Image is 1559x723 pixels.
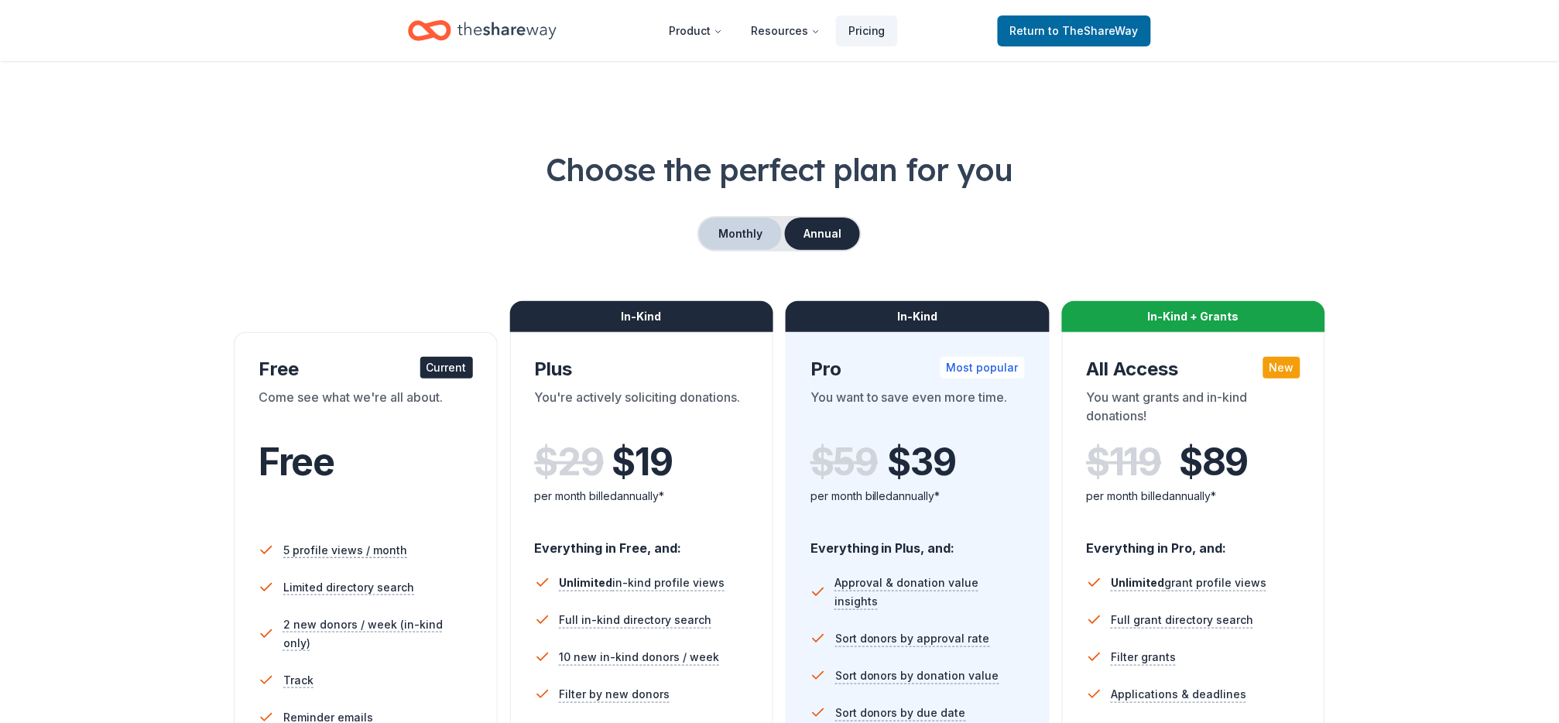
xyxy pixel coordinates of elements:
[283,671,314,690] span: Track
[259,357,473,382] div: Free
[835,629,990,648] span: Sort donors by approval rate
[408,12,557,49] a: Home
[836,15,898,46] a: Pricing
[535,357,749,382] div: Plus
[535,388,749,431] div: You're actively soliciting donations.
[699,218,782,250] button: Monthly
[835,704,966,722] span: Sort donors by due date
[560,685,670,704] span: Filter by new donors
[283,541,407,560] span: 5 profile views / month
[1112,576,1165,589] span: Unlimited
[560,576,725,589] span: in-kind profile views
[535,526,749,558] div: Everything in Free, and:
[535,487,749,505] div: per month billed annually*
[810,526,1025,558] div: Everything in Plus, and:
[810,357,1025,382] div: Pro
[738,15,833,46] button: Resources
[510,301,774,332] div: In-Kind
[835,574,1025,611] span: Approval & donation value insights
[1010,22,1139,40] span: Return
[1087,388,1301,431] div: You want grants and in-kind donations!
[835,666,999,685] span: Sort donors by donation value
[612,440,673,484] span: $ 19
[560,648,720,666] span: 10 new in-kind donors / week
[888,440,956,484] span: $ 39
[656,15,735,46] button: Product
[283,578,414,597] span: Limited directory search
[810,388,1025,431] div: You want to save even more time.
[1112,611,1254,629] span: Full grant directory search
[810,487,1025,505] div: per month billed annually*
[560,611,712,629] span: Full in-kind directory search
[560,576,613,589] span: Unlimited
[785,218,860,250] button: Annual
[1112,685,1247,704] span: Applications & deadlines
[420,357,473,379] div: Current
[941,357,1025,379] div: Most popular
[1062,301,1326,332] div: In-Kind + Grants
[786,301,1050,332] div: In-Kind
[283,615,473,653] span: 2 new donors / week (in-kind only)
[259,388,473,431] div: Come see what we're all about.
[1049,24,1139,37] span: to TheShareWay
[259,439,334,485] span: Free
[1112,648,1177,666] span: Filter grants
[1112,576,1267,589] span: grant profile views
[62,148,1497,191] h1: Choose the perfect plan for you
[1087,487,1301,505] div: per month billed annually*
[1263,357,1300,379] div: New
[656,12,898,49] nav: Main
[1087,357,1301,382] div: All Access
[1180,440,1249,484] span: $ 89
[998,15,1151,46] a: Returnto TheShareWay
[1087,526,1301,558] div: Everything in Pro, and:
